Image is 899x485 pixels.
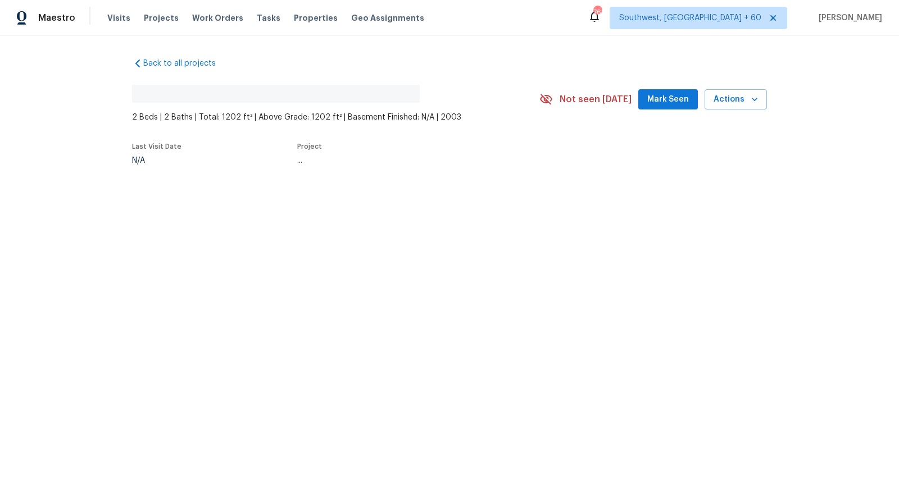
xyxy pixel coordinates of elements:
span: Geo Assignments [351,12,424,24]
span: Properties [294,12,338,24]
span: Project [297,143,322,150]
button: Mark Seen [638,89,698,110]
span: Last Visit Date [132,143,181,150]
span: Work Orders [192,12,243,24]
div: ... [297,157,513,164]
span: Actions [714,93,758,107]
a: Back to all projects [132,58,240,69]
span: Visits [107,12,130,24]
span: Not seen [DATE] [560,94,632,105]
button: Actions [705,89,767,110]
div: 762 [593,7,601,18]
span: Southwest, [GEOGRAPHIC_DATA] + 60 [619,12,761,24]
span: Mark Seen [647,93,689,107]
span: Maestro [38,12,75,24]
div: N/A [132,157,181,164]
span: Projects [144,12,179,24]
span: [PERSON_NAME] [814,12,882,24]
span: Tasks [257,14,280,22]
span: 2 Beds | 2 Baths | Total: 1202 ft² | Above Grade: 1202 ft² | Basement Finished: N/A | 2003 [132,112,539,123]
